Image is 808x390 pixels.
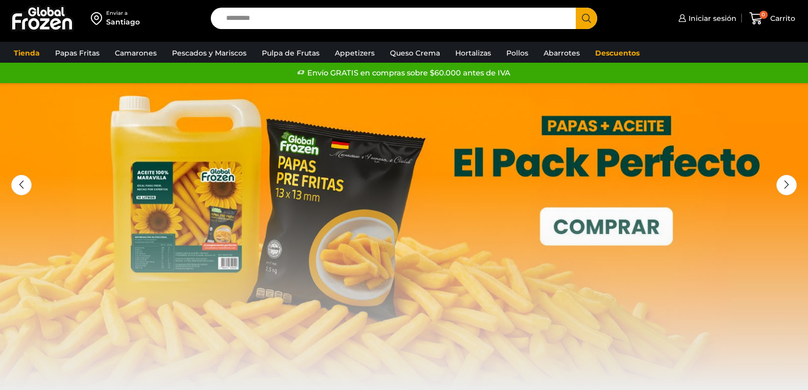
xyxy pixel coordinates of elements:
[92,40,287,69] p: Los precios y el stock mostrados corresponden a . Para ver disponibilidad y precios en otras regi...
[385,43,445,63] a: Queso Crema
[50,43,105,63] a: Papas Fritas
[450,43,496,63] a: Hortalizas
[676,8,737,29] a: Iniciar sesión
[9,43,45,63] a: Tienda
[576,8,597,29] button: Search button
[178,74,261,92] button: Cambiar Dirección
[768,13,795,23] span: Carrito
[106,17,140,27] div: Santiago
[106,10,140,17] div: Enviar a
[760,11,768,19] span: 0
[686,13,737,23] span: Iniciar sesión
[590,43,645,63] a: Descuentos
[241,41,270,48] strong: Santiago
[501,43,533,63] a: Pollos
[747,7,798,31] a: 0 Carrito
[91,10,106,27] img: address-field-icon.svg
[538,43,585,63] a: Abarrotes
[118,74,173,92] button: Continuar
[330,43,380,63] a: Appetizers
